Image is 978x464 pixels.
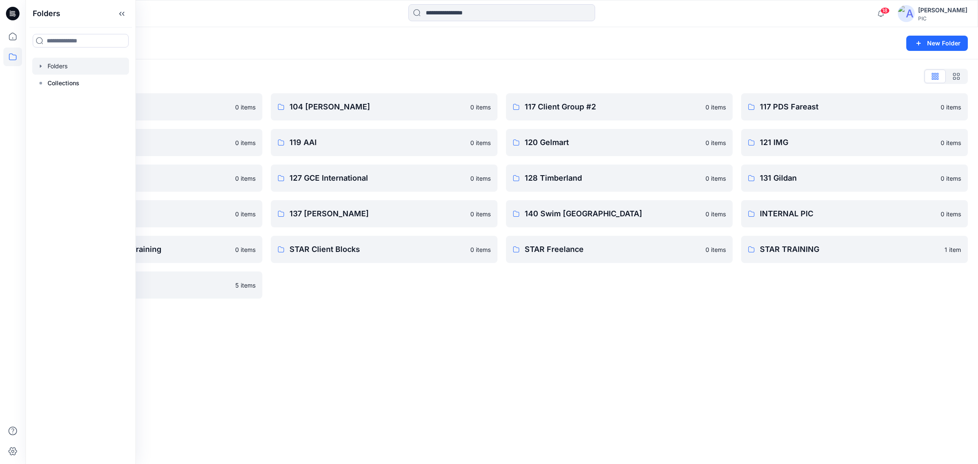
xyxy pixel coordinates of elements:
p: 1 item [944,245,961,254]
a: 103 HIS International0 items [36,93,262,120]
p: 121 IMG [760,137,936,148]
p: 0 items [705,245,726,254]
p: STAR Freelance [525,243,700,255]
a: PIC Team Stylezone Training0 items [36,236,262,263]
a: STAR Client Blocks0 items [271,236,497,263]
a: 131 Gildan0 items [741,165,968,192]
button: New Folder [906,36,968,51]
div: PIC [918,15,967,22]
p: 131 Gildan [760,172,936,184]
a: 104 [PERSON_NAME]0 items [271,93,497,120]
p: 0 items [470,103,491,112]
a: 121 IMG Client Group0 items [36,165,262,192]
a: 137 [PERSON_NAME]0 items [271,200,497,227]
a: 120 Gelmart0 items [506,129,733,156]
p: 0 items [705,103,726,112]
p: 137 [PERSON_NAME] [289,208,465,220]
p: STAR Client Blocks [289,243,465,255]
a: STAR Freelance0 items [506,236,733,263]
a: 117 Client Group #20 items [506,93,733,120]
p: 0 items [705,174,726,183]
p: 0 items [705,210,726,218]
p: 127 GCE International [289,172,465,184]
p: 119 AAI [289,137,465,148]
p: 0 items [470,174,491,183]
p: 0 items [941,174,961,183]
p: 0 items [470,245,491,254]
p: 136 Client Group [54,208,230,220]
a: 128 Timberland0 items [506,165,733,192]
a: INTERNAL PIC0 items [741,200,968,227]
p: 0 items [470,138,491,147]
img: avatar [898,5,915,22]
p: 0 items [235,245,256,254]
span: 18 [880,7,890,14]
p: 0 items [235,174,256,183]
p: 103 HIS International [54,101,230,113]
p: 117 Client Group #2 [525,101,700,113]
p: 104 [PERSON_NAME] [289,101,465,113]
a: 140 Swim [GEOGRAPHIC_DATA]0 items [506,200,733,227]
p: 0 items [235,138,256,147]
p: 0 items [235,210,256,218]
p: Collections [48,78,79,88]
p: 0 items [705,138,726,147]
p: 0 items [941,138,961,147]
a: 117 PDS Fareast0 items [741,93,968,120]
p: STAR TRAINING [760,243,939,255]
p: 140 Swim [GEOGRAPHIC_DATA] [525,208,700,220]
a: 136 Client Group0 items [36,200,262,227]
p: 121 IMG Client Group [54,172,230,184]
div: [PERSON_NAME] [918,5,967,15]
a: 121 IMG0 items [741,129,968,156]
p: PIC Team Stylezone Training [54,243,230,255]
p: 117 PDS Fareast [760,101,936,113]
a: 119 AAI0 items [271,129,497,156]
p: 118 Add Black [54,137,230,148]
a: 127 GCE International0 items [271,165,497,192]
p: 120 Gelmart [525,137,700,148]
p: INTERNAL PIC [760,208,936,220]
p: 5 items [235,281,256,290]
a: 118 Add Black0 items [36,129,262,156]
p: STAR Uploads [54,279,230,291]
p: 0 items [941,210,961,218]
p: 128 Timberland [525,172,700,184]
p: 0 items [470,210,491,218]
a: STAR Uploads5 items [36,271,262,299]
p: 0 items [941,103,961,112]
a: STAR TRAINING1 item [741,236,968,263]
p: 0 items [235,103,256,112]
